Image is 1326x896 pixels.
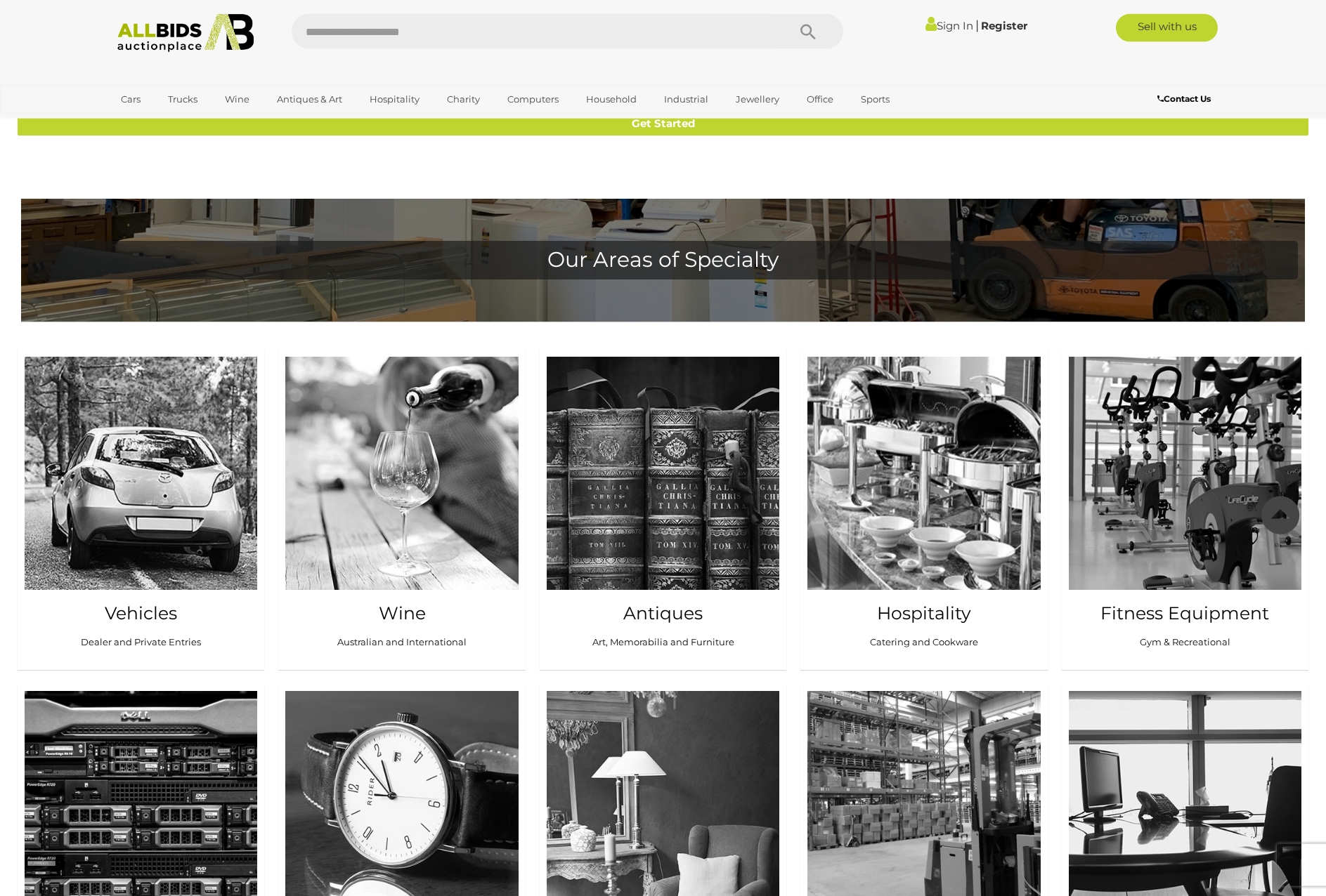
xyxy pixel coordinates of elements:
[39,604,243,624] h2: Vehicles
[278,350,525,669] a: Wine Australian and International
[1116,14,1218,42] a: Sell with us
[655,88,717,111] a: Industrial
[112,88,150,111] a: Cars
[807,637,1040,647] h5: Catering and Cookware
[285,357,518,589] img: allbids-wine.jpg
[800,350,1047,669] a: Hospitality Catering and Cookware
[110,14,262,53] img: Allbids.com.au
[925,19,973,32] a: Sign In
[852,88,899,111] a: Sports
[577,88,646,111] a: Household
[299,604,504,624] h2: Wine
[360,88,429,111] a: Hospitality
[975,18,979,33] span: |
[159,88,207,111] a: Trucks
[540,350,786,669] a: Antiques Art, Memorabilia and Furniture
[1157,93,1211,104] b: Contact Us
[821,604,1026,624] h2: Hospitality
[1069,357,1301,589] img: allbids-sport.jpg
[216,88,259,111] a: Wine
[807,357,1040,589] img: allbids-catering.jpg
[285,637,518,647] h5: Australian and International
[438,88,489,111] a: Charity
[561,604,765,624] h2: Antiques
[25,637,257,647] h5: Dealer and Private Entries
[112,111,230,134] a: [GEOGRAPHIC_DATA]
[18,350,264,669] a: Vehicles Dealer and Private Entries
[25,357,257,589] img: allbids-vehicles.jpg
[773,14,843,49] button: Search
[18,112,1308,136] a: Get Started
[1157,91,1214,107] a: Contact Us
[547,637,779,647] h5: Art, Memorabilia and Furniture
[498,88,568,111] a: Computers
[35,248,1291,271] h1: Our Areas of Specialty
[981,19,1027,32] a: Register
[798,88,843,111] a: Office
[547,357,779,589] img: allbids-antique.jpg
[727,88,788,111] a: Jewellery
[1069,637,1301,647] h5: Gym & Recreational
[1062,350,1308,669] a: Fitness Equipment Gym & Recreational
[1083,604,1287,624] h2: Fitness Equipment
[268,88,351,111] a: Antiques & Art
